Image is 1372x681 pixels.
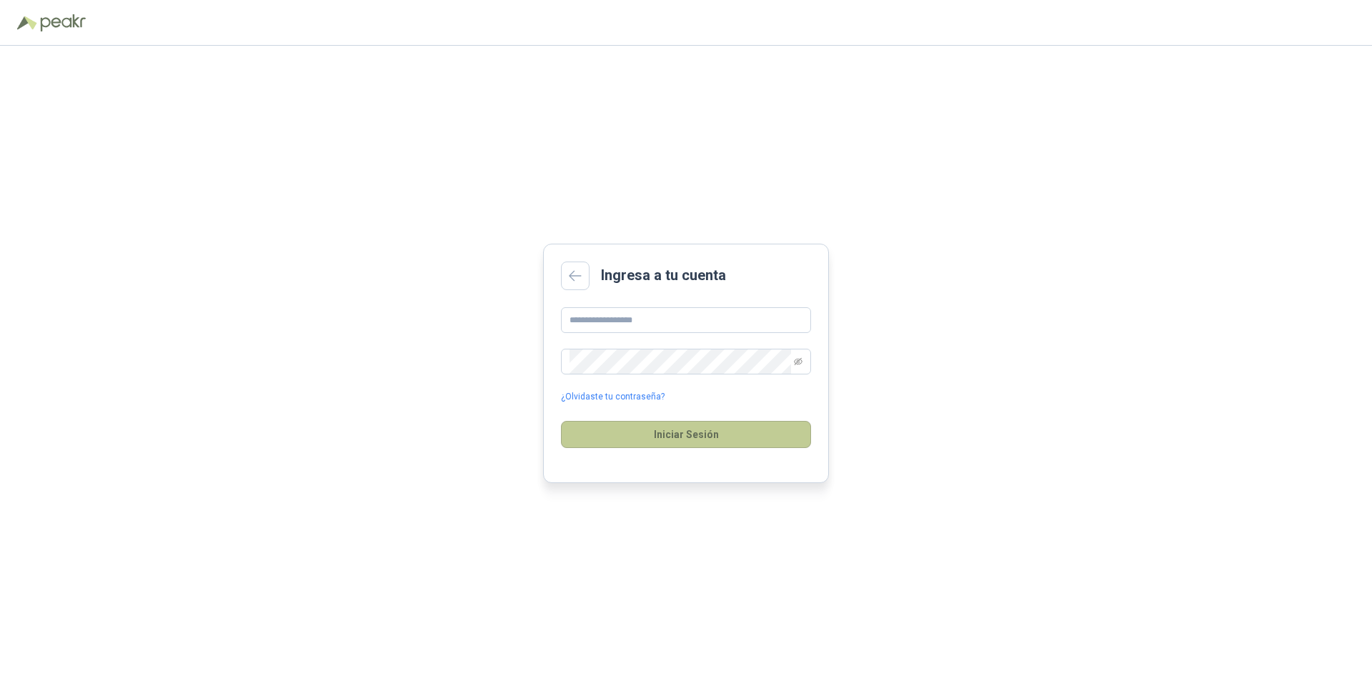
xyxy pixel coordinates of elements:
span: eye-invisible [794,357,802,366]
button: Iniciar Sesión [561,421,811,448]
h2: Ingresa a tu cuenta [601,264,726,287]
img: Logo [17,16,37,30]
a: ¿Olvidaste tu contraseña? [561,390,665,404]
img: Peakr [40,14,86,31]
